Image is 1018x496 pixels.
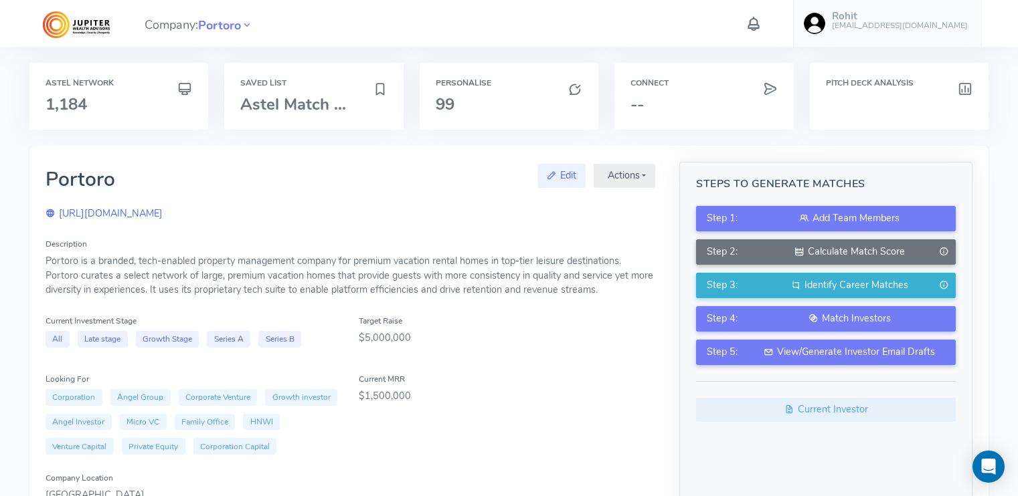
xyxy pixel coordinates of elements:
h6: Saved List [240,79,387,88]
span: Series B [258,331,301,348]
span: Corporation [46,389,102,406]
div: View/Generate Investor Email Drafts [754,345,946,360]
h5: Steps to Generate Matches [696,178,956,191]
h6: Astel Network [46,79,192,88]
span: Growth investor [265,389,337,406]
span: Late stage [78,331,128,348]
span: All [46,331,70,348]
span: Astel Match ... [240,94,346,115]
button: Step 5:View/Generate Investor Email Drafts [696,340,956,365]
span: Step 3: [707,278,738,293]
i: Generate only when Team is added. [939,245,948,259]
div: Match Investors [754,312,946,326]
span: 1,184 [46,94,87,115]
img: user-image [804,13,825,34]
span: Company: [145,12,253,35]
div: Portoro is a branded, tech-enabled property management company for premium vacation rental homes ... [46,254,655,297]
label: Target Raise [359,315,402,327]
a: Current Investor [696,398,956,422]
span: Micro VC [120,414,167,430]
span: Step 4: [707,312,738,326]
span: Family Office [175,414,236,430]
span: Angel Group [110,389,171,406]
span: Identify Career Matches [804,278,908,291]
span: Growth Stage [136,331,199,348]
a: Edit [537,164,586,188]
span: 99 [436,94,454,115]
span: Step 5: [707,345,738,360]
span: Portoro [198,17,241,35]
button: Step 2:Calculate Match Score [696,239,956,265]
h2: Portoro [46,168,115,191]
label: Looking For [46,373,89,385]
label: Current Investment Stage [46,315,137,327]
h5: Rohit [832,11,968,22]
a: Portoro [198,17,241,33]
span: HNWI [243,414,280,430]
span: Corporation Capital [193,438,277,455]
i: Generate only when Match Score is completed [939,278,948,293]
span: Step 1: [707,211,738,226]
button: Step 1:Add Team Members [696,206,956,231]
button: Step 4:Match Investors [696,306,956,332]
label: Description [46,238,87,250]
a: [URL][DOMAIN_NAME] [46,207,163,220]
span: Private Equity [122,438,185,455]
span: Series A [207,331,250,348]
div: $5,000,000 [359,331,656,346]
span: -- [630,94,644,115]
label: Current MRR [359,373,405,385]
span: Step 2: [707,245,738,259]
h6: [EMAIL_ADDRESS][DOMAIN_NAME] [832,21,968,30]
label: Company Location [46,472,113,484]
div: Add Team Members [754,211,946,226]
span: Corporate Venture [179,389,258,406]
h6: Pitch Deck Analysis [826,79,972,88]
div: $1,500,000 [359,389,656,404]
button: Actions [594,164,655,188]
button: Step 3:Identify Career Matches [696,273,956,298]
h6: Personalise [436,79,582,88]
span: Venture Capital [46,438,114,455]
h6: Connect [630,79,777,88]
span: Angel Investor [46,414,112,430]
div: Calculate Match Score [754,245,946,259]
div: Open Intercom Messenger [972,451,1005,483]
